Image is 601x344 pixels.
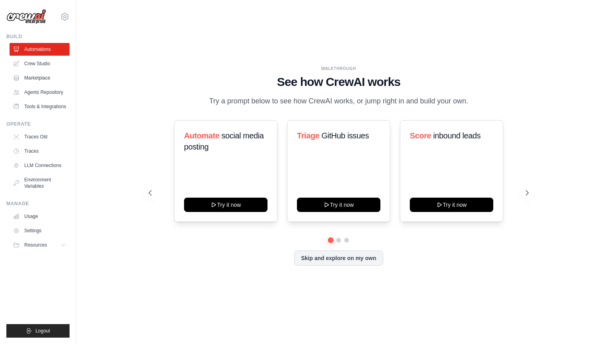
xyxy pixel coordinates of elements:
a: Tools & Integrations [10,100,70,113]
span: Score [410,131,431,140]
button: Try it now [184,198,268,212]
div: Operate [6,121,70,127]
a: Environment Variables [10,173,70,192]
div: Build [6,33,70,40]
button: Skip and explore on my own [294,251,383,266]
button: Resources [10,239,70,251]
span: GitHub issues [322,131,369,140]
p: Try a prompt below to see how CrewAI works, or jump right in and build your own. [205,95,472,107]
span: Resources [24,242,47,248]
button: Try it now [410,198,493,212]
a: LLM Connections [10,159,70,172]
span: inbound leads [433,131,481,140]
iframe: Chat Widget [561,306,601,344]
span: social media posting [184,131,264,151]
a: Settings [10,224,70,237]
a: Traces [10,145,70,157]
span: Automate [184,131,219,140]
a: Usage [10,210,70,223]
a: Crew Studio [10,57,70,70]
div: WALKTHROUGH [149,66,529,72]
a: Marketplace [10,72,70,84]
span: Logout [35,328,50,334]
button: Try it now [297,198,380,212]
span: Triage [297,131,320,140]
a: Automations [10,43,70,56]
h1: See how CrewAI works [149,75,529,89]
img: Logo [6,9,46,24]
div: Manage [6,200,70,207]
a: Traces Old [10,130,70,143]
a: Agents Repository [10,86,70,99]
button: Logout [6,324,70,338]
